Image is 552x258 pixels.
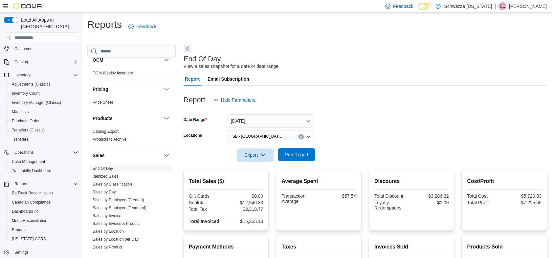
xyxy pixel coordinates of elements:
[9,217,78,225] span: Metrc Reconciliation
[12,209,38,214] span: Dashboards
[12,45,36,53] a: Customers
[227,193,263,199] div: $0.00
[189,219,219,224] strong: Total Invoiced
[1,148,81,157] button: Operations
[281,193,317,204] div: Transaction Average
[185,72,200,86] span: Report
[189,177,263,185] h2: Total Sales ($)
[7,216,81,225] button: Metrc Reconciliation
[12,149,36,156] button: Operations
[14,46,33,51] span: Customers
[1,70,81,80] button: Inventory
[227,114,315,128] button: [DATE]
[93,237,139,242] a: Sales by Location per Day
[14,150,34,155] span: Operations
[93,221,140,226] a: Sales by Invoice & Product
[7,198,81,207] button: Canadian Compliance
[93,152,161,159] button: Sales
[498,2,506,10] div: Stacey Edwards
[184,117,207,122] label: Date Range
[7,126,81,135] button: Transfers (Classic)
[93,166,113,171] a: End Of Day
[7,189,81,198] button: BioTrack Reconciliation
[241,149,270,162] span: Export
[189,207,225,212] div: Total Tax
[467,177,541,185] h2: Cost/Profit
[184,63,280,70] div: View a sales snapshot for a date or date range.
[12,100,61,105] span: Inventory Manager (Classic)
[12,118,42,124] span: Purchase Orders
[7,157,81,166] button: Cash Management
[9,80,53,88] a: Adjustments (Classic)
[230,133,292,140] span: SB - Fort Collins
[12,137,28,142] span: Transfers
[413,193,449,199] div: -$3,286.32
[467,193,503,199] div: Total Cost
[12,149,78,156] span: Operations
[93,245,122,250] span: Sales by Product
[418,3,432,10] input: Dark Mode
[393,3,413,10] span: Feedback
[285,134,289,138] button: Remove SB - Fort Collins from selection in this group
[12,200,51,205] span: Canadian Compliance
[227,207,263,212] div: $2,318.77
[1,44,81,53] button: Customers
[93,100,113,105] a: Price Sheet
[9,117,44,125] a: Purchase Orders
[9,198,78,206] span: Canadian Compliance
[12,180,78,188] span: Reports
[12,91,40,96] span: Inventory Count
[12,45,78,53] span: Customers
[12,248,31,256] a: Settings
[9,126,78,134] span: Transfers (Classic)
[93,205,146,210] span: Sales by Employee (Tendered)
[12,58,31,66] button: Catalog
[9,158,48,166] a: Cash Management
[509,2,547,10] p: [PERSON_NAME]
[7,135,81,144] button: Transfers
[12,58,78,66] span: Catalog
[9,208,78,215] span: Dashboards
[285,151,308,158] span: Run Report
[163,56,170,64] button: OCM
[18,17,78,30] span: Load All Apps in [GEOGRAPHIC_DATA]
[1,179,81,189] button: Reports
[281,177,356,185] h2: Average Spent
[189,200,225,205] div: Subtotal
[126,20,159,33] a: Feedback
[12,180,31,188] button: Reports
[93,115,113,122] h3: Products
[9,108,31,116] a: Manifests
[374,177,449,185] h2: Discounts
[93,129,119,134] a: Catalog Export
[14,72,31,78] span: Inventory
[9,89,78,97] span: Inventory Count
[12,109,29,114] span: Manifests
[9,126,47,134] a: Transfers (Classic)
[9,135,78,143] span: Transfers
[93,182,132,187] a: Sales by Classification
[7,98,81,107] button: Inventory Manager (Classic)
[9,80,78,88] span: Adjustments (Classic)
[14,59,28,65] span: Catalog
[93,71,133,75] a: OCM Weekly Inventory
[9,198,53,206] a: Canadian Compliance
[232,133,284,140] span: SB - [GEOGRAPHIC_DATA][PERSON_NAME]
[374,200,410,210] div: Loyalty Redemptions
[227,219,263,224] div: $15,265.10
[1,248,81,257] button: Settings
[9,117,78,125] span: Purchase Orders
[9,226,28,234] a: Reports
[136,23,156,30] span: Feedback
[500,2,505,10] span: SE
[9,226,78,234] span: Reports
[87,128,176,146] div: Products
[7,89,81,98] button: Inventory Count
[184,96,205,104] h3: Report
[495,2,496,10] p: |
